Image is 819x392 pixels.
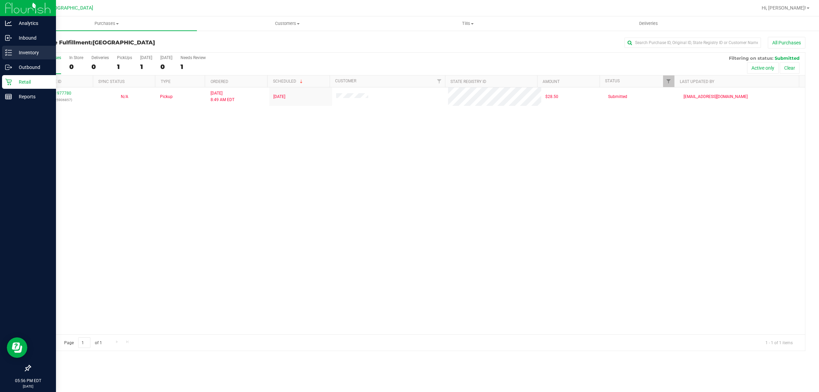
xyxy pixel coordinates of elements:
[608,94,627,100] span: Submitted
[197,16,377,31] a: Customers
[34,97,89,103] p: (325906857)
[78,337,90,348] input: 1
[12,19,53,27] p: Analytics
[545,94,558,100] span: $28.50
[160,55,172,60] div: [DATE]
[161,79,171,84] a: Type
[273,94,285,100] span: [DATE]
[69,63,83,71] div: 0
[433,75,445,87] a: Filter
[16,20,197,27] span: Purchases
[605,79,620,83] a: Status
[624,38,761,48] input: Search Purchase ID, Original ID, State Registry ID or Customer Name...
[558,16,739,31] a: Deliveries
[117,55,132,60] div: PickUps
[5,93,12,100] inline-svg: Reports
[775,55,800,61] span: Submitted
[92,39,155,46] span: [GEOGRAPHIC_DATA]
[30,40,288,46] h3: Purchase Fulfillment:
[46,5,93,11] span: [GEOGRAPHIC_DATA]
[98,79,125,84] a: Sync Status
[780,62,800,74] button: Clear
[7,337,27,358] iframe: Resource center
[160,63,172,71] div: 0
[680,79,714,84] a: Last Updated By
[684,94,748,100] span: [EMAIL_ADDRESS][DOMAIN_NAME]
[12,48,53,57] p: Inventory
[543,79,560,84] a: Amount
[335,79,356,83] a: Customer
[762,5,806,11] span: Hi, [PERSON_NAME]!
[3,384,53,389] p: [DATE]
[211,90,234,103] span: [DATE] 8:49 AM EDT
[121,94,128,99] span: Not Applicable
[140,55,152,60] div: [DATE]
[5,79,12,85] inline-svg: Retail
[181,55,206,60] div: Needs Review
[378,20,558,27] span: Tills
[5,34,12,41] inline-svg: Inbound
[117,63,132,71] div: 1
[91,63,109,71] div: 0
[768,37,805,48] button: All Purchases
[12,93,53,101] p: Reports
[3,378,53,384] p: 05:56 PM EDT
[140,63,152,71] div: 1
[12,63,53,71] p: Outbound
[12,34,53,42] p: Inbound
[663,75,674,87] a: Filter
[5,20,12,27] inline-svg: Analytics
[12,78,53,86] p: Retail
[197,20,377,27] span: Customers
[630,20,667,27] span: Deliveries
[121,94,128,100] button: N/A
[5,64,12,71] inline-svg: Outbound
[58,337,107,348] span: Page of 1
[69,55,83,60] div: In Store
[160,94,173,100] span: Pickup
[52,91,71,96] a: 11977780
[5,49,12,56] inline-svg: Inventory
[273,79,304,84] a: Scheduled
[729,55,773,61] span: Filtering on status:
[91,55,109,60] div: Deliveries
[450,79,486,84] a: State Registry ID
[211,79,228,84] a: Ordered
[181,63,206,71] div: 1
[747,62,779,74] button: Active only
[16,16,197,31] a: Purchases
[760,337,798,348] span: 1 - 1 of 1 items
[377,16,558,31] a: Tills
